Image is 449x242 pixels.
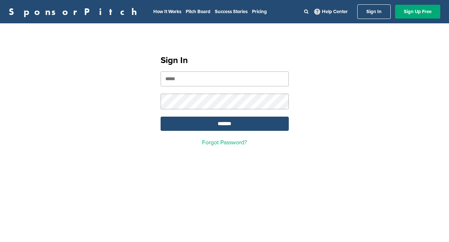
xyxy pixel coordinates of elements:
a: Forgot Password? [202,139,247,146]
a: Sign In [357,4,391,19]
a: Sign Up Free [395,5,440,19]
a: Success Stories [215,9,248,15]
a: Pricing [252,9,267,15]
h1: Sign In [161,54,289,67]
a: Pitch Board [186,9,210,15]
a: How It Works [153,9,181,15]
a: Help Center [313,7,349,16]
a: SponsorPitch [9,7,142,16]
